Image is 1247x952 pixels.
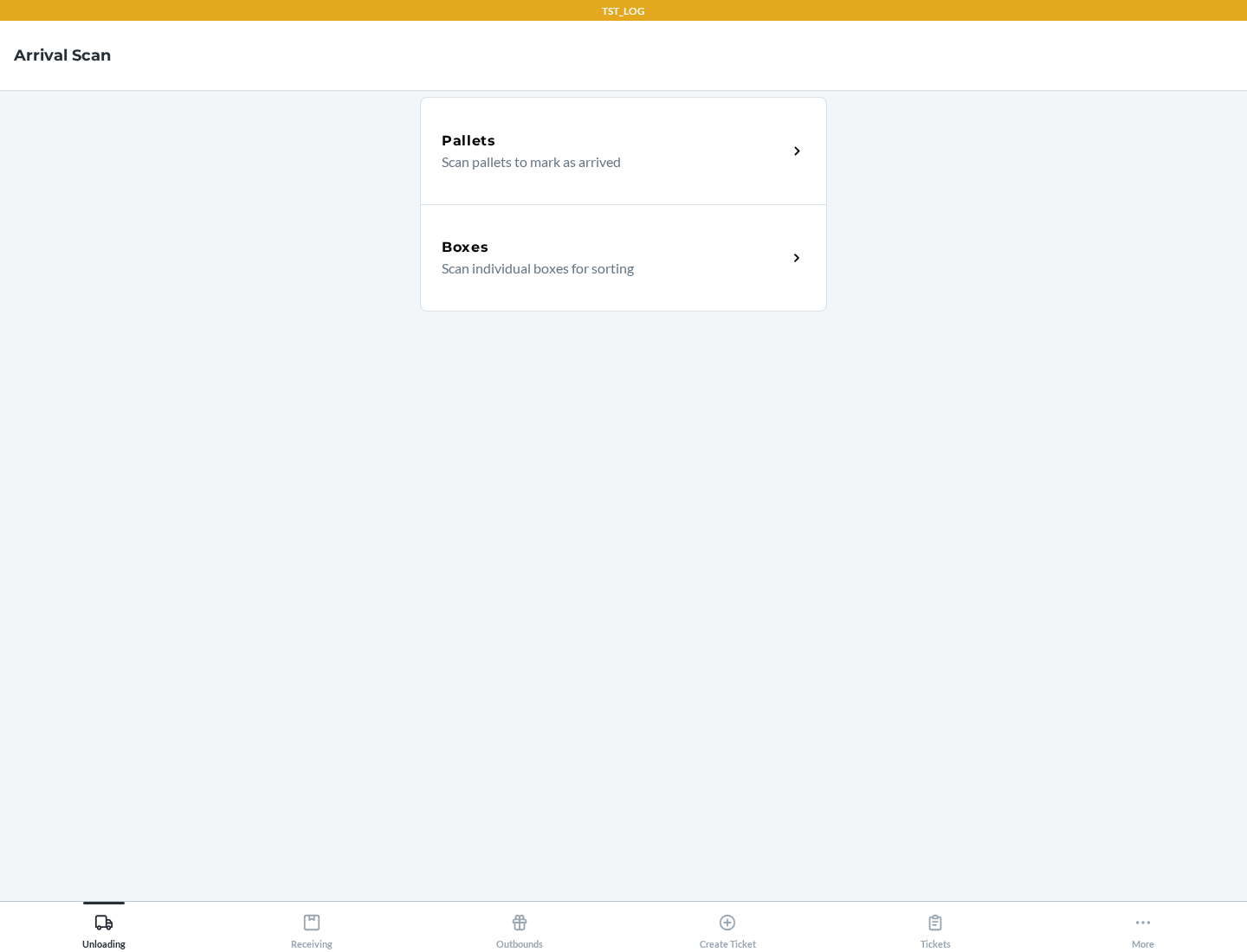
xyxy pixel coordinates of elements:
[291,906,333,949] div: Receiving
[442,258,773,279] p: Scan individual boxes for sorting
[921,906,951,949] div: Tickets
[623,902,831,949] button: Create Ticket
[442,131,496,151] h5: Pallets
[442,151,773,172] p: Scan pallets to mark as arrived
[82,906,126,949] div: Unloading
[831,902,1039,949] button: Tickets
[602,3,645,19] p: TST_LOG
[420,204,827,312] a: BoxesScan individual boxes for sorting
[14,44,111,67] h4: Arrival Scan
[208,902,416,949] button: Receiving
[496,906,543,949] div: Outbounds
[1039,902,1247,949] button: More
[420,97,827,204] a: PalletsScan pallets to mark as arrived
[1132,906,1154,949] div: More
[700,906,756,949] div: Create Ticket
[416,902,623,949] button: Outbounds
[442,237,489,258] h5: Boxes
